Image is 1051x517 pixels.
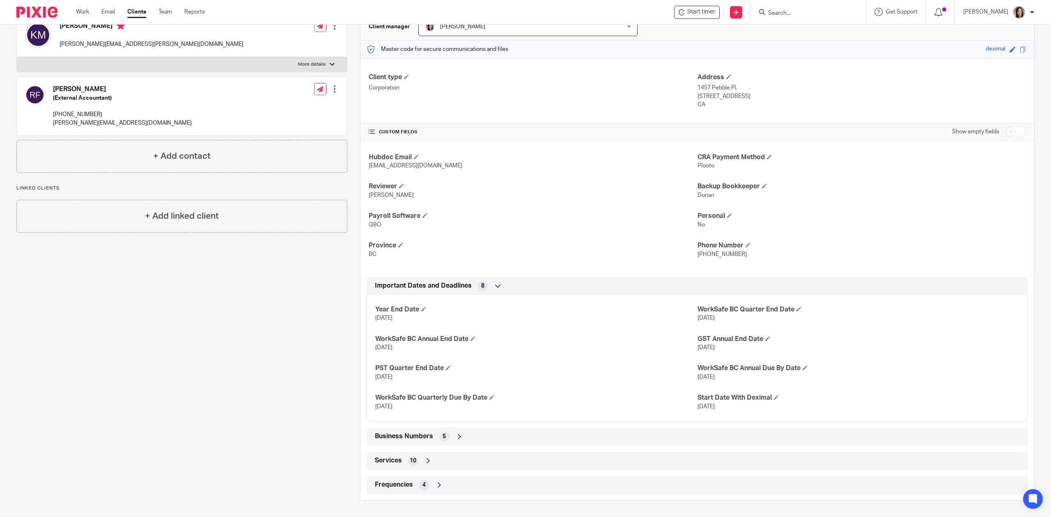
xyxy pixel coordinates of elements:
span: Frequencies [375,480,413,489]
span: Get Support [886,9,918,15]
h3: Client manager [369,23,410,31]
img: Danielle%20photo.jpg [425,22,435,32]
p: More details [298,61,326,68]
span: [PHONE_NUMBER] [698,252,747,257]
a: Work [76,8,89,16]
h4: WorkSafe BC Annual Due By Date [698,364,1019,373]
p: CA [698,101,1026,109]
h4: Address [698,73,1026,82]
p: [PERSON_NAME][EMAIL_ADDRESS][DOMAIN_NAME] [53,119,192,127]
h4: CUSTOM FIELDS [369,129,697,135]
input: Search [767,10,841,17]
span: [DATE] [698,374,715,380]
span: [DATE] [375,345,392,350]
a: Clients [127,8,146,16]
p: [PERSON_NAME] [963,8,1008,16]
span: [DATE] [698,315,715,321]
span: Dorian [698,192,714,198]
h4: WorkSafe BC Quarterly Due By Date [375,393,697,402]
span: [PERSON_NAME] [440,24,485,30]
p: Linked clients [16,185,347,192]
span: Services [375,456,402,465]
span: No [698,222,705,228]
h4: PST Quarter End Date [375,364,697,373]
h4: Hubdoc Email [369,153,697,162]
img: svg%3E [25,85,45,105]
h4: Year End Date [375,305,697,314]
h4: + Add linked client [145,210,219,222]
h4: + Add contact [153,150,211,162]
a: Email [101,8,115,16]
span: [DATE] [375,404,392,409]
span: 4 [422,481,426,489]
span: [DATE] [375,315,392,321]
h4: Backup Bookkeeper [698,182,1026,191]
span: [DATE] [698,404,715,409]
img: Pixie [16,7,57,18]
span: 5 [443,432,446,441]
span: BC [369,252,376,257]
span: Business Numbers [375,432,433,441]
div: deximal [986,45,1005,54]
span: 10 [410,457,416,465]
h4: WorkSafe BC Annual End Date [375,335,697,343]
a: Team [158,8,172,16]
p: [PHONE_NUMBER] [53,110,192,119]
img: svg%3E [25,22,51,48]
span: Start timer [687,8,715,16]
h4: [PERSON_NAME] [53,85,192,94]
span: [DATE] [375,374,392,380]
label: Show empty fields [952,128,999,136]
p: 1457 Pebble Pl. [698,84,1026,92]
p: [STREET_ADDRESS] [698,92,1026,101]
h4: WorkSafe BC Quarter End Date [698,305,1019,314]
p: Corporation [369,84,697,92]
h4: Payroll Software [369,212,697,220]
i: Primary [117,22,125,30]
h4: Client type [369,73,697,82]
a: Reports [184,8,205,16]
h4: Reviewer [369,182,697,191]
h4: CRA Payment Method [698,153,1026,162]
div: SynLawn Vancouver Island [674,6,720,19]
span: [PERSON_NAME] [369,192,414,198]
span: [DATE] [698,345,715,350]
h4: Start Date With Deximal [698,393,1019,402]
img: Danielle%20photo.jpg [1012,6,1026,19]
span: Important Dates and Deadlines [375,281,472,290]
p: Master code for secure communications and files [367,45,508,53]
span: 8 [481,282,484,290]
h4: [PERSON_NAME] [60,22,243,32]
span: QBO [369,222,381,228]
h4: Personal [698,212,1026,220]
span: [EMAIL_ADDRESS][DOMAIN_NAME] [369,163,462,169]
h5: (External Accountant) [53,94,192,102]
span: Plooto [698,163,714,169]
p: [PERSON_NAME][EMAIL_ADDRESS][PERSON_NAME][DOMAIN_NAME] [60,40,243,48]
h4: Phone Number [698,241,1026,250]
h4: Province [369,241,697,250]
h4: GST Annual End Date [698,335,1019,343]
